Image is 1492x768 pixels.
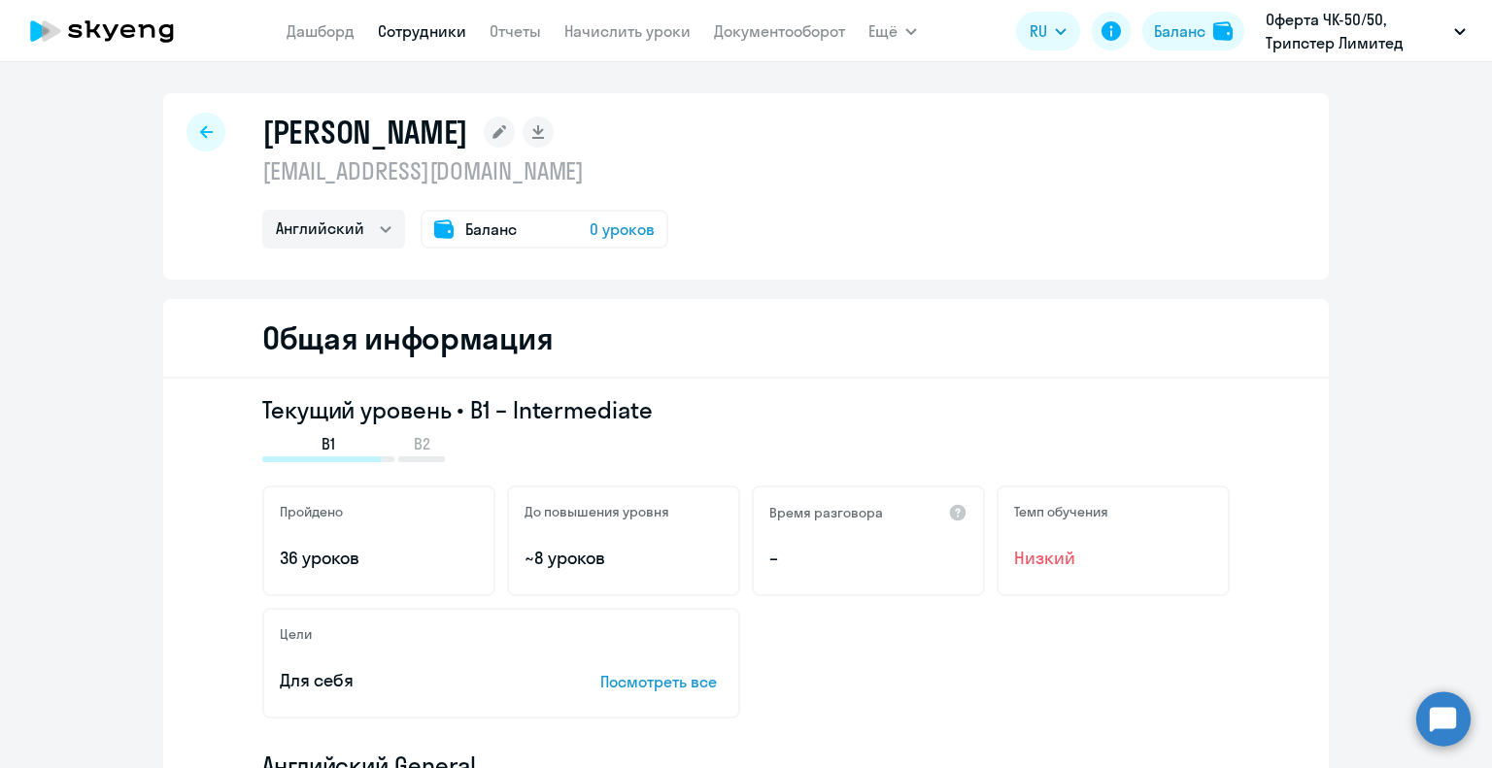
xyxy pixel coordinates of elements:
div: Баланс [1154,19,1205,43]
span: Низкий [1014,546,1212,571]
h5: Темп обучения [1014,503,1108,520]
button: RU [1016,12,1080,50]
p: 36 уроков [280,546,478,571]
span: B1 [322,433,335,454]
p: [EMAIL_ADDRESS][DOMAIN_NAME] [262,155,668,186]
h3: Текущий уровень • B1 – Intermediate [262,394,1230,425]
p: Для себя [280,668,540,693]
span: RU [1030,19,1047,43]
span: 0 уроков [590,217,655,241]
h5: Пройдено [280,503,343,520]
span: Баланс [465,217,517,241]
img: balance [1213,21,1233,41]
span: B2 [414,433,430,454]
p: – [769,546,967,571]
a: Дашборд [287,21,355,41]
p: Оферта ЧК-50/50, Трипстер Лимитед [1266,8,1446,54]
span: Ещё [868,19,898,43]
a: Отчеты [490,21,541,41]
p: Посмотреть все [600,670,723,693]
button: Ещё [868,12,917,50]
button: Балансbalance [1142,12,1244,50]
p: ~8 уроков [525,546,723,571]
h5: Цели [280,625,312,643]
button: Оферта ЧК-50/50, Трипстер Лимитед [1256,8,1475,54]
h5: До повышения уровня [525,503,669,520]
h2: Общая информация [262,318,553,357]
a: Документооборот [714,21,845,41]
a: Начислить уроки [564,21,691,41]
h5: Время разговора [769,504,883,521]
h1: [PERSON_NAME] [262,113,468,151]
a: Сотрудники [378,21,466,41]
